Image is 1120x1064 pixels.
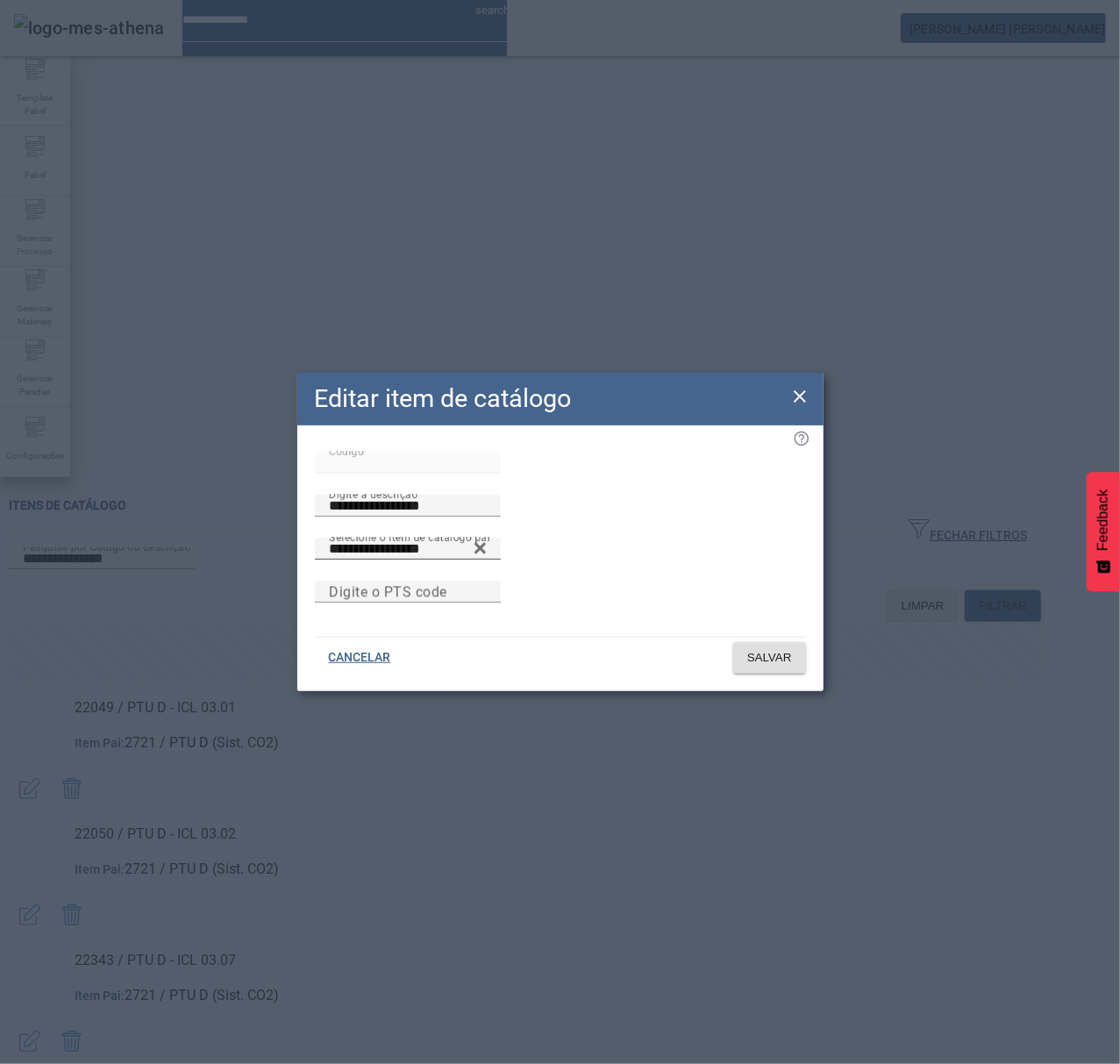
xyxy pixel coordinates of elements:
[329,649,391,667] span: CANCELAR
[329,488,417,500] mat-label: Digite a descrição
[315,380,572,418] h2: Editar item de catálogo
[1095,489,1111,551] span: Feedback
[329,531,490,543] mat-label: Selecione o item de catálogo pai
[315,642,405,674] button: CANCELAR
[329,539,487,560] input: Number
[733,642,806,674] button: SALVAR
[747,649,792,667] span: SALVAR
[1087,472,1120,591] button: Feedback - Mostrar pesquisa
[329,445,364,457] mat-label: Código
[329,583,447,600] mat-label: Digite o PTS code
